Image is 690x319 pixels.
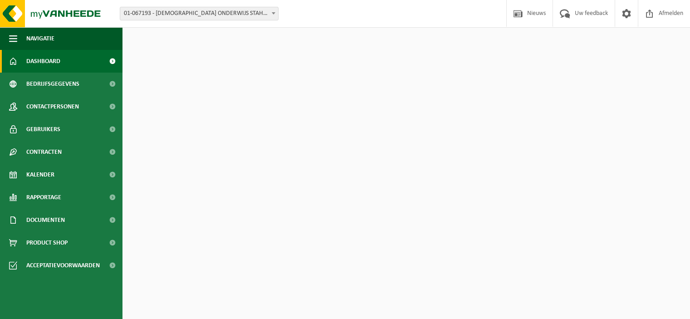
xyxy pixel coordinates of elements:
span: Contracten [26,141,62,163]
span: Gebruikers [26,118,60,141]
span: Dashboard [26,50,60,73]
span: Navigatie [26,27,54,50]
span: 01-067193 - KATHOLIEK ONDERWIJS STAHO - VB GITS GROEIT - GITS [120,7,278,20]
span: Kalender [26,163,54,186]
span: Product Shop [26,231,68,254]
span: 01-067193 - KATHOLIEK ONDERWIJS STAHO - VB GITS GROEIT - GITS [120,7,279,20]
span: Contactpersonen [26,95,79,118]
span: Acceptatievoorwaarden [26,254,100,277]
span: Bedrijfsgegevens [26,73,79,95]
span: Rapportage [26,186,61,209]
span: Documenten [26,209,65,231]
